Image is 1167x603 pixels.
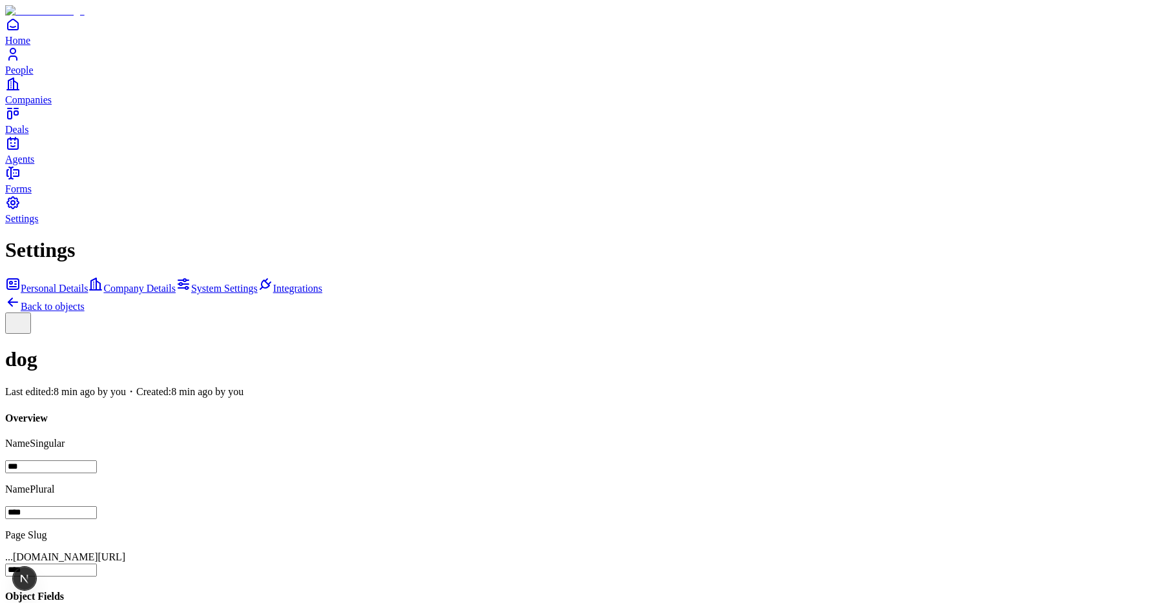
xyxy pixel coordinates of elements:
[273,283,322,294] span: Integrations
[30,438,65,449] span: Singular
[5,76,1162,105] a: Companies
[5,413,1162,424] h4: Overview
[176,283,258,294] a: System Settings
[5,46,1162,76] a: People
[5,213,39,224] span: Settings
[21,283,88,294] span: Personal Details
[5,238,1162,262] h1: Settings
[5,35,30,46] span: Home
[5,551,1162,563] div: ...[DOMAIN_NAME][URL]
[5,136,1162,165] a: Agents
[258,283,322,294] a: Integrations
[5,5,85,17] img: Item Brain Logo
[5,94,52,105] span: Companies
[5,195,1162,224] a: Settings
[5,529,1162,541] p: Page Slug
[30,484,54,495] span: Plural
[5,65,34,76] span: People
[5,154,34,165] span: Agents
[5,484,1162,495] p: Name
[5,301,85,312] a: Back to objects
[5,385,1162,399] p: Last edited: 8 min ago by you ・Created: 8 min ago by you
[103,283,176,294] span: Company Details
[5,591,1162,602] h4: Object Fields
[5,106,1162,135] a: Deals
[5,124,28,135] span: Deals
[5,283,88,294] a: Personal Details
[5,165,1162,194] a: Forms
[5,438,1162,449] p: Name
[191,283,258,294] span: System Settings
[5,347,1162,371] h1: dog
[5,183,32,194] span: Forms
[88,283,176,294] a: Company Details
[5,17,1162,46] a: Home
